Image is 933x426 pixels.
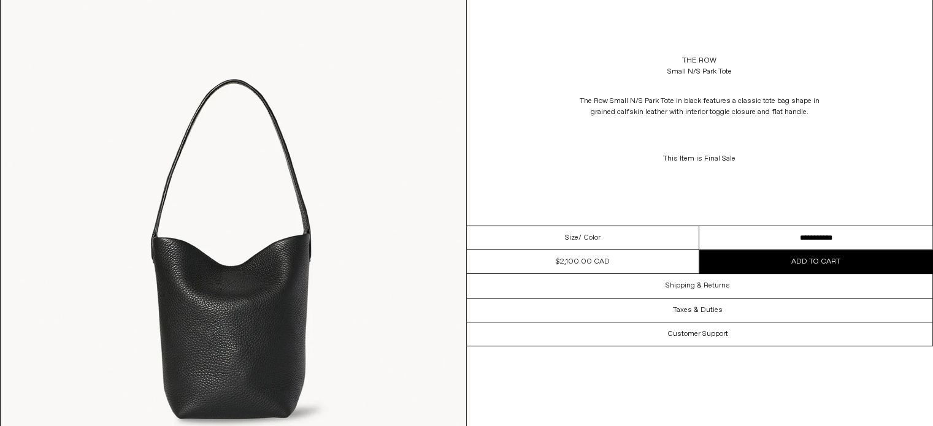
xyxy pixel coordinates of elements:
[673,306,723,314] h3: Taxes & Duties
[791,257,840,267] span: Add to cart
[663,154,735,164] span: This Item is Final Sale
[577,89,822,124] p: The Row Small N/S Park Tote in black features a c
[667,330,728,338] h3: Customer Support
[682,55,716,66] a: The Row
[578,232,601,243] span: / Color
[666,281,730,290] h3: Shipping & Returns
[699,250,932,273] button: Add to cart
[565,232,578,243] span: Size
[556,256,610,267] div: $2,100.00 CAD
[667,66,732,77] div: Small N/S Park Tote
